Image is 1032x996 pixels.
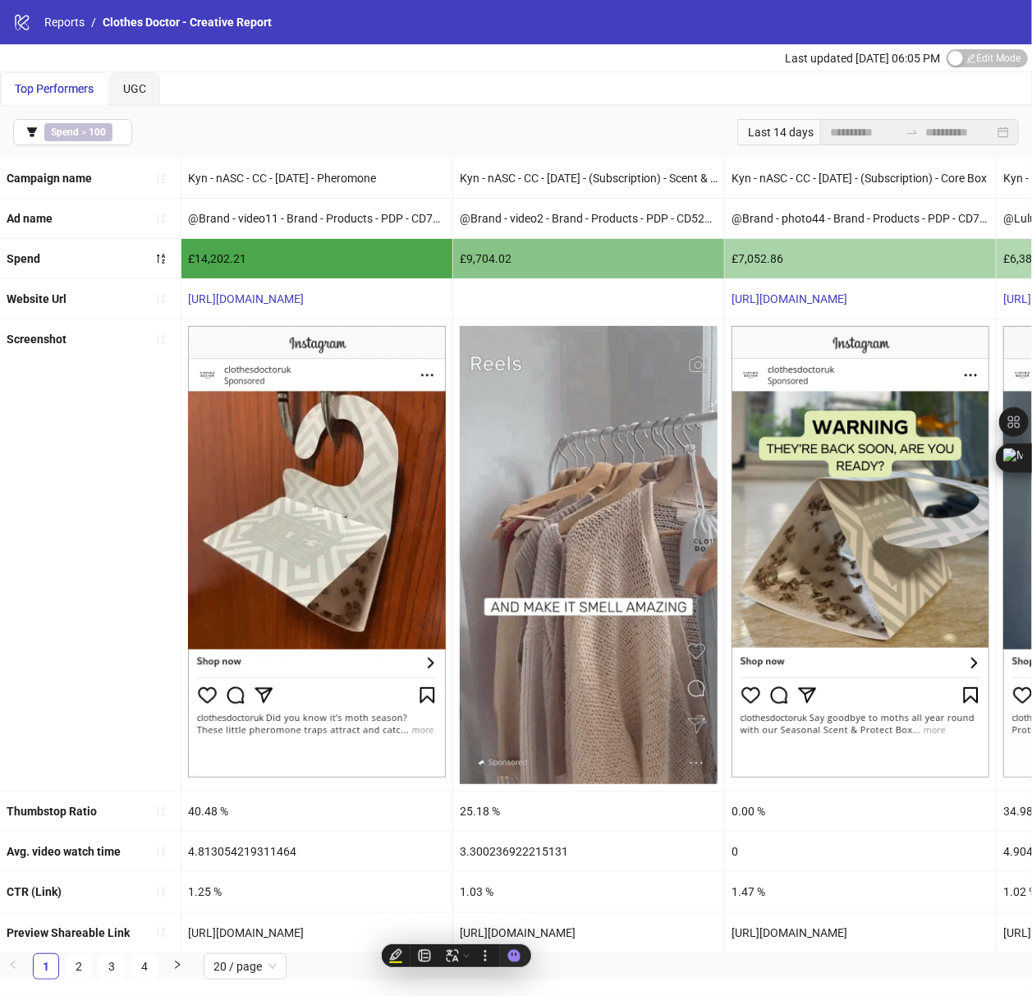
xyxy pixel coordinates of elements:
[460,326,718,784] img: Screenshot 120230157018370681
[103,16,272,29] span: Clothes Doctor - Creative Report
[737,119,820,145] div: Last 14 days
[26,126,38,138] span: filter
[453,913,724,952] div: [URL][DOMAIN_NAME]
[155,293,167,305] span: sort-ascending
[906,126,919,139] span: to
[99,953,125,980] li: 3
[725,239,996,278] div: £7,052.86
[725,158,996,198] div: Kyn - nASC - CC - [DATE] - (Subscription) - Core Box
[155,213,167,224] span: sort-ascending
[99,954,124,979] a: 3
[725,792,996,831] div: 0.00 %
[181,872,452,911] div: 1.25 %
[41,13,88,31] a: Reports
[453,158,724,198] div: Kyn - nASC - CC - [DATE] - (Subscription) - Scent & Protect 3
[7,845,121,858] b: Avg. video watch time
[453,239,724,278] div: £9,704.02
[204,953,287,980] div: Page Size
[181,792,452,831] div: 40.48 %
[725,913,996,952] div: [URL][DOMAIN_NAME]
[7,172,92,185] b: Campaign name
[164,953,190,980] li: Next Page
[131,953,158,980] li: 4
[155,886,167,897] span: sort-ascending
[732,326,989,778] img: Screenshot 120229432074920681
[164,953,190,980] button: right
[188,326,446,778] img: Screenshot 120230776244430681
[51,126,79,138] b: Spend
[172,960,182,970] span: right
[66,953,92,980] li: 2
[7,252,40,265] b: Spend
[7,805,97,818] b: Thumbstop Ratio
[453,199,724,238] div: @Brand - video2 - Brand - Products - PDP - CD5245812 - [DATE] - Copy
[34,954,58,979] a: 1
[213,954,277,979] span: 20 / page
[155,172,167,184] span: sort-ascending
[67,954,91,979] a: 2
[155,926,167,938] span: sort-ascending
[906,126,919,139] span: swap-right
[8,960,18,970] span: left
[155,333,167,345] span: sort-ascending
[7,926,130,939] b: Preview Shareable Link
[453,872,724,911] div: 1.03 %
[89,126,106,138] b: 100
[181,913,452,952] div: [URL][DOMAIN_NAME]
[33,953,59,980] li: 1
[188,292,304,305] a: [URL][DOMAIN_NAME]
[155,806,167,817] span: sort-ascending
[725,872,996,911] div: 1.47 %
[453,792,724,831] div: 25.18 %
[7,292,67,305] b: Website Url
[132,954,157,979] a: 4
[91,13,96,31] li: /
[123,82,146,95] span: UGC
[7,212,53,225] b: Ad name
[453,832,724,871] div: 3.300236922215131
[181,199,452,238] div: @Brand - video11 - Brand - Products - PDP - CD7745872 - [DATE]
[44,123,112,141] span: >
[725,199,996,238] div: @Brand - photo44 - Brand - Products - PDP - CD7345854 - [DATE]
[15,82,94,95] span: Top Performers
[155,846,167,857] span: sort-ascending
[725,832,996,871] div: 0
[181,239,452,278] div: £14,202.21
[732,292,847,305] a: [URL][DOMAIN_NAME]
[13,119,132,145] button: Spend > 100
[7,333,67,346] b: Screenshot
[155,253,167,264] span: sort-descending
[785,52,940,65] span: Last updated [DATE] 06:05 PM
[181,832,452,871] div: 4.813054219311464
[7,885,62,898] b: CTR (Link)
[181,158,452,198] div: Kyn - nASC - CC - [DATE] - Pheromone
